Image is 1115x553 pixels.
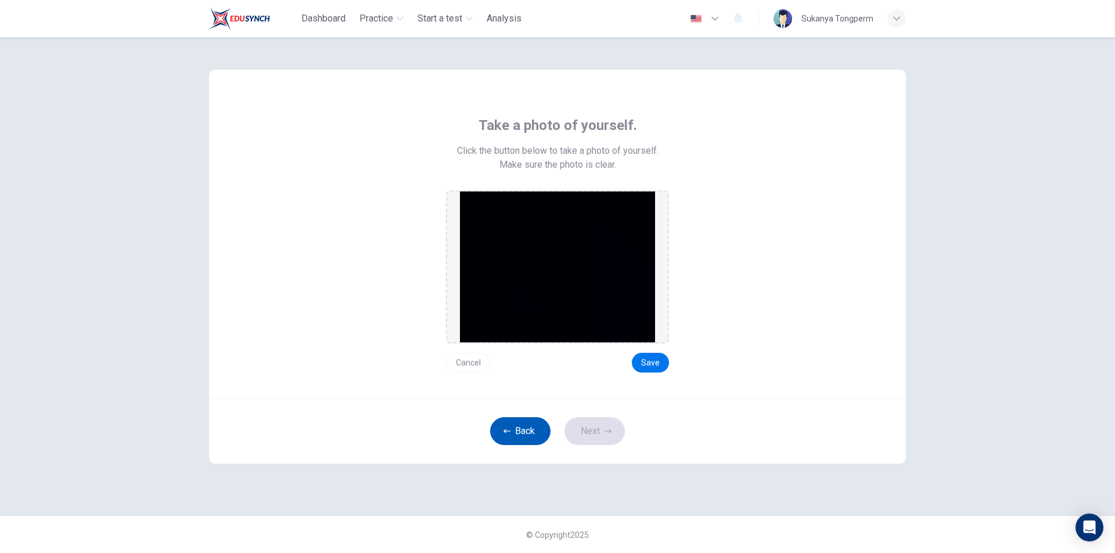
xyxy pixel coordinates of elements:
[209,7,297,30] a: Train Test logo
[499,158,616,172] span: Make sure the photo is clear.
[297,8,350,29] button: Dashboard
[301,12,346,26] span: Dashboard
[446,353,491,373] button: Cancel
[460,191,655,342] img: preview screemshot
[1076,514,1103,541] div: Open Intercom Messenger
[355,8,408,29] button: Practice
[632,353,669,373] button: Save
[487,12,521,26] span: Analysis
[457,144,659,158] span: Click the button below to take a photo of yourself.
[774,9,792,28] img: Profile picture
[689,15,703,23] img: en
[418,12,462,26] span: Start a test
[359,12,393,26] span: Practice
[209,7,270,30] img: Train Test logo
[526,530,589,540] span: © Copyright 2025
[482,8,526,29] button: Analysis
[413,8,477,29] button: Start a test
[479,116,637,135] span: Take a photo of yourself.
[801,12,873,26] div: Sukanya Tongperm
[490,417,551,445] button: Back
